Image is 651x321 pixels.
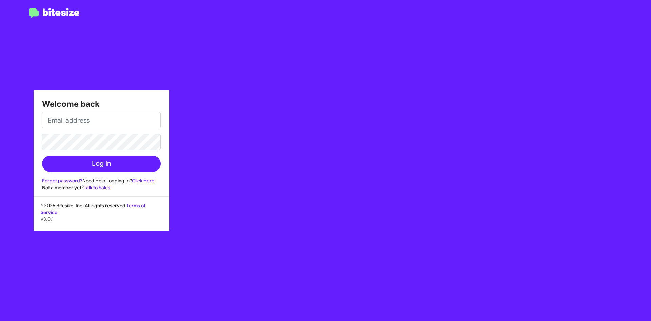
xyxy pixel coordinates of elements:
div: Need Help Logging In? [42,177,161,184]
a: Click Here! [132,178,156,184]
div: © 2025 Bitesize, Inc. All rights reserved. [34,202,169,231]
p: v3.0.1 [41,216,162,222]
button: Log In [42,156,161,172]
a: Forgot password? [42,178,82,184]
div: Not a member yet? [42,184,161,191]
input: Email address [42,112,161,128]
a: Talk to Sales! [84,184,112,191]
h1: Welcome back [42,99,161,109]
